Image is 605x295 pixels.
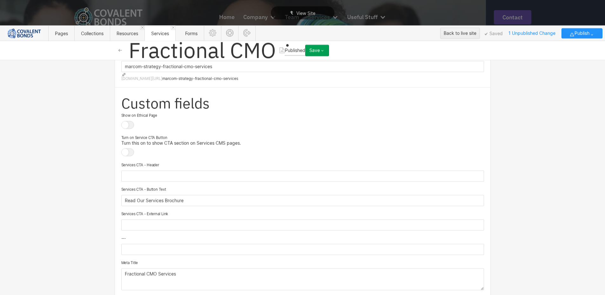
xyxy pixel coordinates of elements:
[55,30,68,36] span: Pages
[440,28,480,39] button: Back to live site
[506,28,558,38] span: 1 Unpublished Change
[121,113,158,118] span: Show on Ethical Page
[121,212,168,216] span: Services CTA - External Link
[285,48,305,53] span: Published
[575,29,589,38] span: Publish
[162,76,238,81] span: marcom-strategy-fractional-cmo-services
[296,10,315,16] span: View Site
[5,28,43,38] img: 628286f817e1fbf1301ffa5e_CB%20Login.png
[140,25,145,30] a: Close 'Resources' tab
[121,94,484,113] h4: Custom fields
[485,32,503,36] span: Saved
[121,261,138,265] span: Meta Title
[121,236,126,241] span: ---
[171,25,175,30] a: Close 'Services' tab
[305,45,329,56] button: Save
[121,268,484,290] textarea: Fractional CMO Services
[561,28,602,38] button: Publish
[121,76,162,81] span: [DOMAIN_NAME][URL]
[81,30,104,36] span: Collections
[117,30,138,36] span: Resources
[151,30,169,36] span: Services
[121,163,159,167] span: Services CTA - Header
[309,48,320,53] div: Save
[129,37,276,64] h2: Fractional CMO
[121,140,241,146] span: Turn this on to show CTA section on Services CMS pages.
[121,136,167,140] span: Turn on Service CTA Button
[121,187,166,192] span: Services CTA - Button Text
[444,29,476,38] div: Back to live site
[185,30,198,36] span: Forms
